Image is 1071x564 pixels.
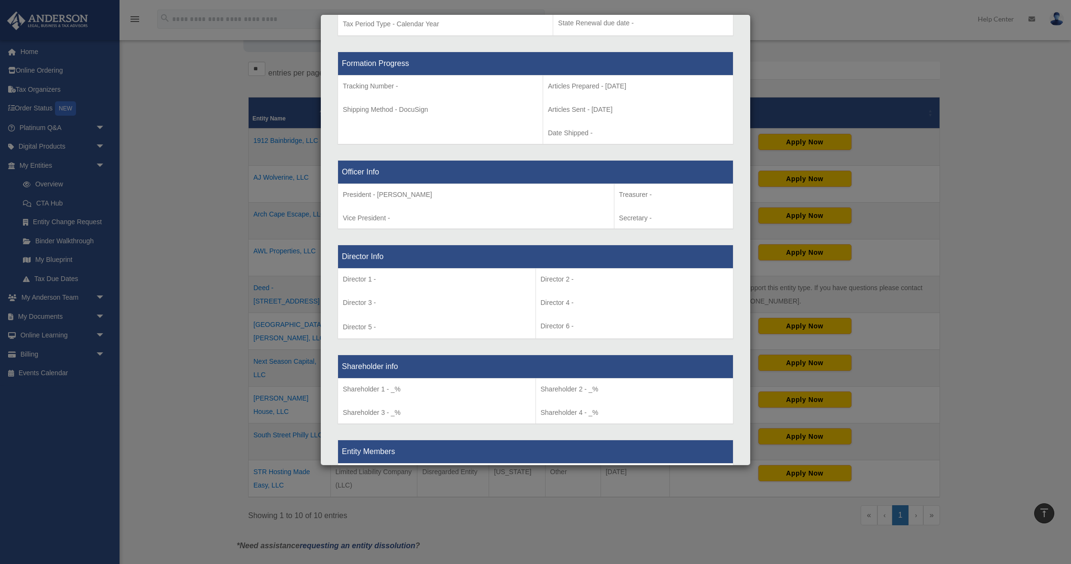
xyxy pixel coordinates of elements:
th: Formation Progress [338,52,733,76]
p: Director 2 - [541,273,729,285]
p: President - [PERSON_NAME] [343,189,609,201]
p: Director 4 - [541,297,729,309]
p: Articles Prepared - [DATE] [548,80,728,92]
p: Secretary - [619,212,728,224]
p: Tracking Number - [343,80,538,92]
th: Director Info [338,245,733,269]
th: Entity Members [338,440,733,463]
p: State Renewal due date - [558,17,728,29]
p: Shareholder 3 - _% [343,407,531,419]
p: Director 1 - [343,273,531,285]
td: Director 5 - [338,269,536,339]
p: Shareholder 2 - _% [541,383,729,395]
p: Director 6 - [541,320,729,332]
th: Officer Info [338,160,733,184]
p: Vice President - [343,212,609,224]
p: Shipping Method - DocuSign [343,104,538,116]
p: Shareholder 1 - _% [343,383,531,395]
p: Articles Sent - [DATE] [548,104,728,116]
th: Shareholder info [338,355,733,379]
p: Treasurer - [619,189,728,201]
p: Director 3 - [343,297,531,309]
p: Date Shipped - [548,127,728,139]
p: Shareholder 4 - _% [541,407,729,419]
